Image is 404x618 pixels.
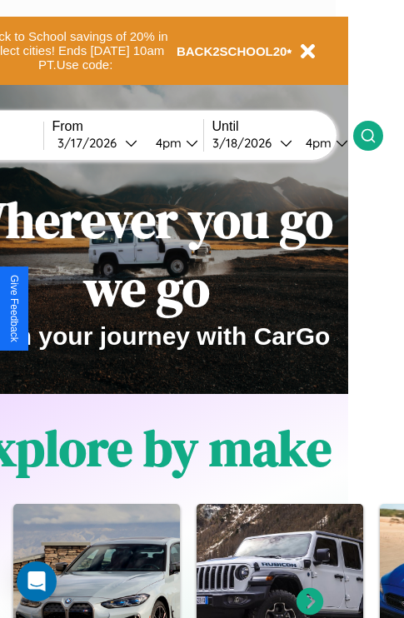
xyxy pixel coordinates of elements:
label: Until [212,119,353,134]
label: From [52,119,203,134]
button: 4pm [142,134,203,152]
div: 3 / 17 / 2026 [57,135,125,151]
div: Give Feedback [8,275,20,342]
button: 3/17/2026 [52,134,142,152]
div: 3 / 18 / 2026 [212,135,280,151]
div: 4pm [147,135,186,151]
div: 4pm [297,135,336,151]
b: BACK2SCHOOL20 [177,44,287,58]
div: Open Intercom Messenger [17,561,57,601]
button: 4pm [292,134,353,152]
